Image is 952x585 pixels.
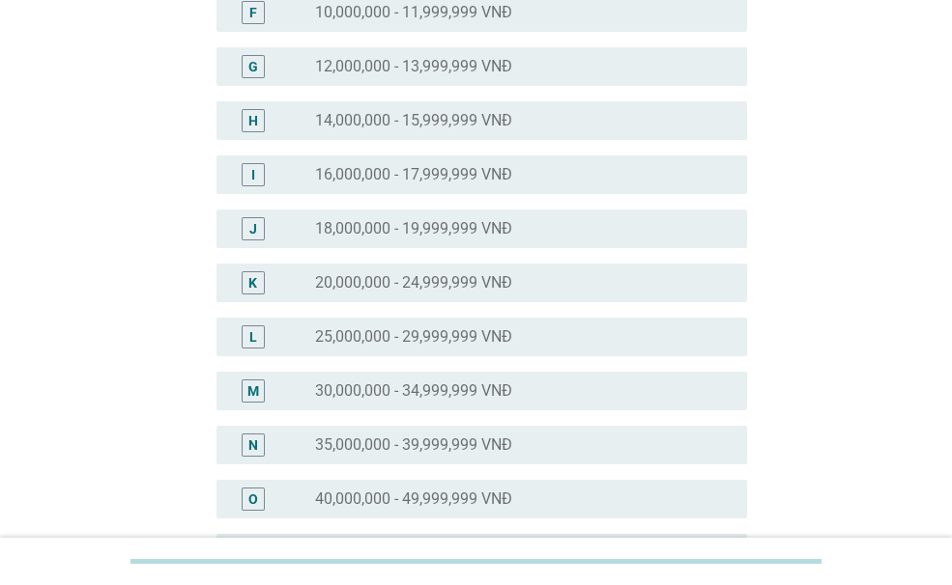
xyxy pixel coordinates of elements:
div: L [249,326,257,347]
label: 18,000,000 - 19,999,999 VNĐ [315,219,512,238]
label: 16,000,000 - 17,999,999 VNĐ [315,165,512,184]
div: H [248,110,258,130]
label: 20,000,000 - 24,999,999 VNĐ [315,273,512,292]
label: 12,000,000 - 13,999,999 VNĐ [315,57,512,76]
label: 30,000,000 - 34,999,999 VNĐ [315,381,512,401]
div: G [248,56,258,76]
div: M [247,380,259,401]
label: 35,000,000 - 39,999,999 VNĐ [315,435,512,455]
label: 25,000,000 - 29,999,999 VNĐ [315,327,512,347]
div: F [249,2,257,22]
div: O [248,488,258,509]
div: J [249,218,257,238]
label: 10,000,000 - 11,999,999 VNĐ [315,3,512,22]
label: 40,000,000 - 49,999,999 VNĐ [315,489,512,509]
div: N [248,434,258,455]
div: I [251,164,255,184]
div: K [248,272,257,292]
label: 14,000,000 - 15,999,999 VNĐ [315,111,512,130]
